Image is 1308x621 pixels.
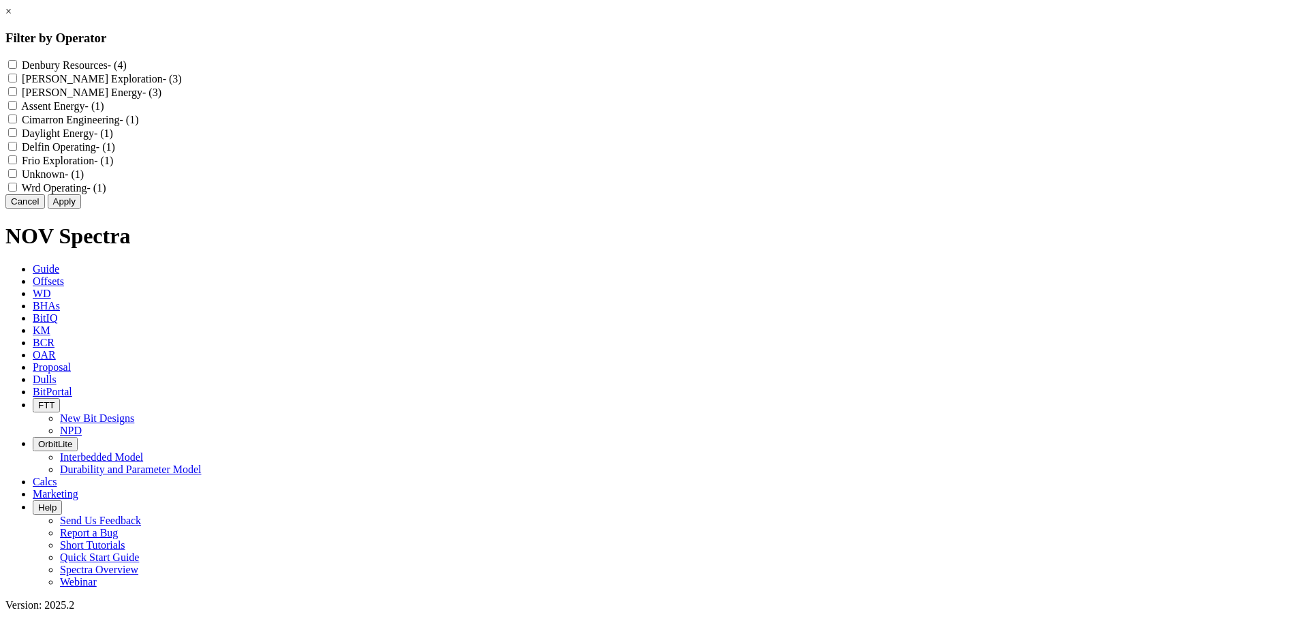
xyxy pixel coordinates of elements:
[38,502,57,513] span: Help
[22,168,84,180] label: Unknown
[60,539,125,551] a: Short Tutorials
[94,127,113,139] span: - (1)
[22,141,115,153] label: Delfin Operating
[33,361,71,373] span: Proposal
[33,263,59,275] span: Guide
[22,59,127,71] label: Denbury Resources
[120,114,139,125] span: - (1)
[85,100,104,112] span: - (1)
[22,87,161,98] label: [PERSON_NAME] Energy
[5,599,1303,611] div: Version: 2025.2
[60,425,82,436] a: NPD
[142,87,161,98] span: - (3)
[33,324,50,336] span: KM
[21,100,104,112] label: Assent Energy
[96,141,115,153] span: - (1)
[60,576,97,588] a: Webinar
[5,31,1303,46] h3: Filter by Operator
[33,312,57,324] span: BitIQ
[60,412,134,424] a: New Bit Designs
[60,464,202,475] a: Durability and Parameter Model
[163,73,182,85] span: - (3)
[22,182,106,194] label: Wrd Operating
[33,476,57,487] span: Calcs
[38,439,72,449] span: OrbitLite
[60,451,143,463] a: Interbedded Model
[33,349,56,361] span: OAR
[65,168,84,180] span: - (1)
[5,194,45,209] button: Cancel
[22,127,113,139] label: Daylight Energy
[33,300,60,312] span: BHAs
[33,488,78,500] span: Marketing
[94,155,113,166] span: - (1)
[38,400,54,410] span: FTT
[60,551,139,563] a: Quick Start Guide
[33,374,57,385] span: Dulls
[60,564,138,575] a: Spectra Overview
[5,5,12,17] a: ×
[33,386,72,397] span: BitPortal
[87,182,106,194] span: - (1)
[33,337,54,348] span: BCR
[60,527,118,539] a: Report a Bug
[22,155,113,166] label: Frio Exploration
[33,275,64,287] span: Offsets
[108,59,127,71] span: - (4)
[22,73,182,85] label: [PERSON_NAME] Exploration
[5,224,1303,249] h1: NOV Spectra
[33,288,51,299] span: WD
[22,114,139,125] label: Cimarron Engineering
[48,194,81,209] button: Apply
[60,515,141,526] a: Send Us Feedback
